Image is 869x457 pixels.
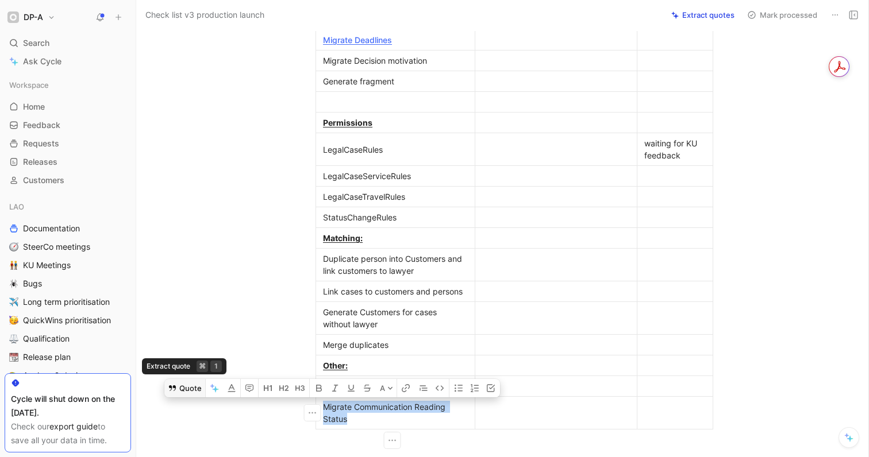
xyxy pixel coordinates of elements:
[9,79,49,91] span: Workspace
[323,211,468,223] div: StatusChangeRules
[23,315,111,326] span: QuickWins prioritisation
[323,339,468,351] div: Merge duplicates
[5,220,131,237] a: Documentation
[9,279,18,288] img: 🕷️
[5,135,131,152] a: Requests
[5,238,131,255] a: 🧭SteerCo meetings
[5,172,131,189] a: Customers
[23,333,70,344] span: Qualification
[5,257,131,274] a: 👬KU Meetings
[7,313,21,327] button: 🥳
[323,75,468,87] div: Generate fragment
[5,9,58,25] button: DP-ADP-A
[23,351,71,363] span: Release plan
[7,240,21,254] button: 🧭
[5,348,131,366] a: 📆Release plan
[323,118,372,127] u: Permissions
[23,370,87,381] span: Analyse & design
[11,420,125,447] div: Check our to save all your data in time.
[9,316,18,325] img: 🥳
[9,261,18,270] img: 👬
[5,293,131,311] a: ✈️Long term prioritisation
[323,253,468,277] div: Duplicate person into Customers and link customers to lawyer
[323,285,468,297] div: Link cases to customers and persons
[11,392,125,420] div: Cycle will shut down on the [DATE].
[23,296,110,308] span: Long term prioritisation
[323,361,348,370] u: Other:
[5,312,131,329] a: 🥳QuickWins prioritisation
[164,379,205,397] button: Quote
[376,379,397,397] button: A
[9,371,18,380] img: 🎨
[23,260,71,271] span: KU Meetings
[666,7,740,23] button: Extract quotes
[23,175,64,186] span: Customers
[323,401,468,425] div: Migrate Communication Reading Status
[5,275,131,292] a: 🕷️Bugs
[24,12,43,22] h1: DP-A
[323,233,363,243] u: Matching:
[23,55,61,68] span: Ask Cycle
[7,295,21,309] button: ✈️
[323,306,468,330] div: Generate Customers for cases without lawyer
[23,156,57,168] span: Releases
[323,170,468,182] div: LegalCaseServiceRules
[323,35,392,45] a: Migrate Deadlines
[7,11,19,23] img: DP-A
[5,198,131,215] div: LAO
[5,98,131,115] a: Home
[323,191,468,203] div: LegalCaseTravelRules
[5,34,131,52] div: Search
[23,36,49,50] span: Search
[742,7,822,23] button: Mark processed
[5,330,131,347] a: ⚖️Qualification
[5,76,131,94] div: Workspace
[7,350,21,364] button: 📆
[5,198,131,384] div: LAODocumentation🧭SteerCo meetings👬KU Meetings🕷️Bugs✈️Long term prioritisation🥳QuickWins prioritis...
[7,369,21,382] button: 🎨
[23,278,42,289] span: Bugs
[23,223,80,234] span: Documentation
[145,8,264,22] span: Check list v3 production launch
[9,334,18,343] img: ⚖️
[49,421,98,431] a: export guide
[7,277,21,291] button: 🕷️
[5,117,131,134] a: Feedback
[644,137,706,161] div: waiting for KU feedback
[23,138,59,149] span: Requests
[7,332,21,346] button: ⚖️
[5,153,131,171] a: Releases
[323,144,468,156] div: LegalCaseRules
[9,201,24,212] span: LAO
[9,297,18,307] img: ✈️
[23,119,60,131] span: Feedback
[7,258,21,272] button: 👬
[23,241,90,253] span: SteerCo meetings
[323,55,468,67] div: Migrate Decision motivation
[9,242,18,251] img: 🧭
[9,353,18,362] img: 📆
[5,53,131,70] a: Ask Cycle
[5,367,131,384] a: 🎨Analyse & design
[23,101,45,113] span: Home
